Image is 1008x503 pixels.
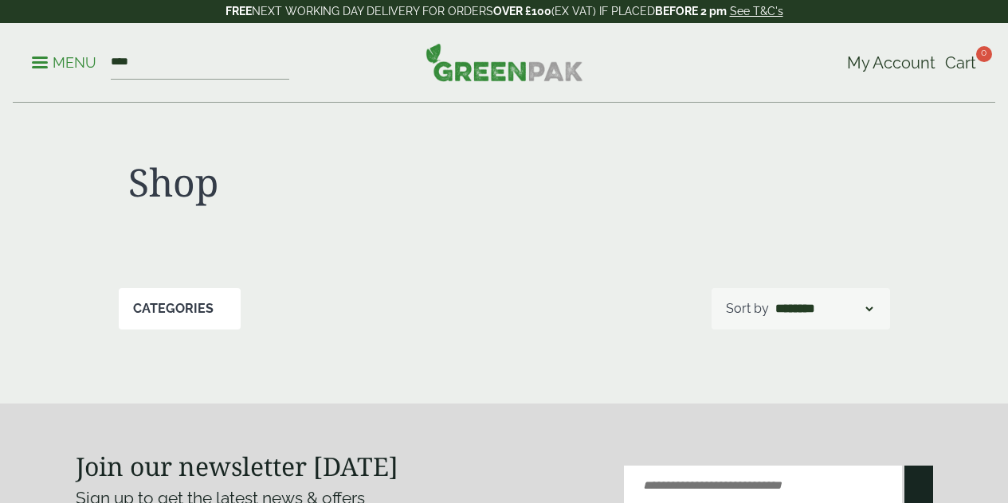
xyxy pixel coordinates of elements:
span: 0 [976,46,992,62]
span: Cart [945,53,976,72]
a: Cart 0 [945,51,976,75]
img: GreenPak Supplies [426,43,583,81]
strong: FREE [226,5,252,18]
a: Menu [32,53,96,69]
a: See T&C's [730,5,783,18]
span: My Account [847,53,935,72]
strong: Join our newsletter [DATE] [76,449,398,483]
a: My Account [847,51,935,75]
strong: OVER £100 [493,5,551,18]
select: Shop order [772,299,876,318]
strong: BEFORE 2 pm [655,5,727,18]
p: Menu [32,53,96,72]
p: Sort by [726,299,769,318]
h1: Shop [128,159,495,205]
p: Categories [133,299,214,318]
